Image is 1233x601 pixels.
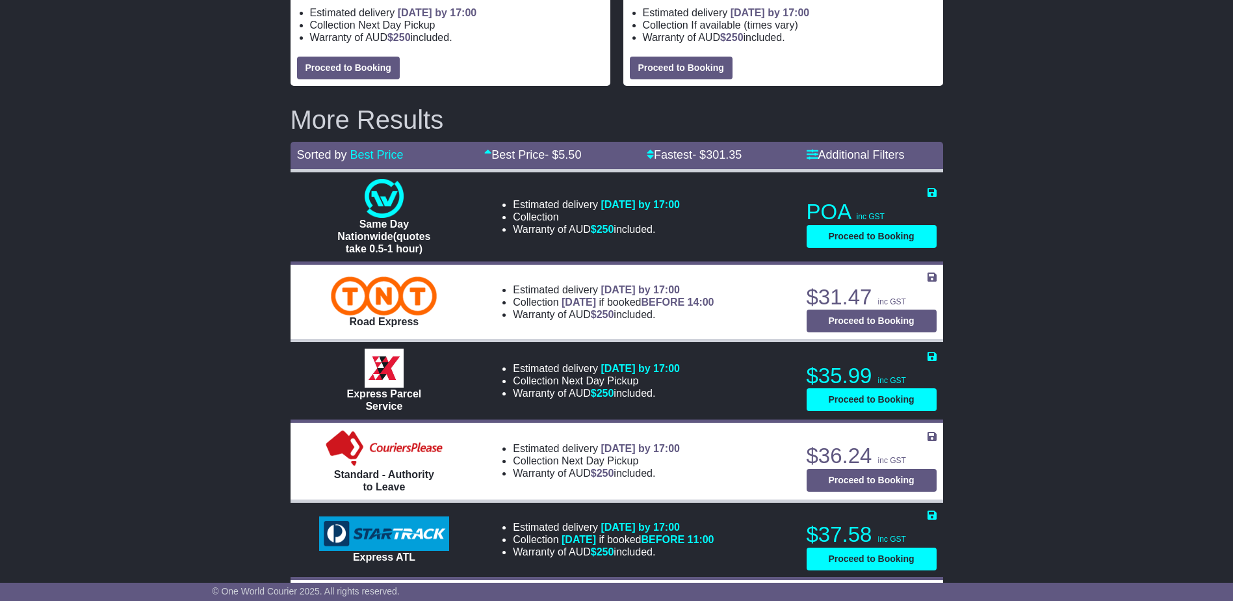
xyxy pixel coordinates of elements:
[807,148,905,161] a: Additional Filters
[358,20,435,31] span: Next Day Pickup
[562,455,638,466] span: Next Day Pickup
[641,297,684,308] span: BEFORE
[562,534,714,545] span: if booked
[398,7,477,18] span: [DATE] by 17:00
[297,57,400,79] button: Proceed to Booking
[513,362,680,375] li: Estimated delivery
[393,32,411,43] span: 250
[591,388,614,399] span: $
[291,105,943,134] h2: More Results
[601,522,680,533] span: [DATE] by 17:00
[297,148,347,161] span: Sorted by
[562,375,638,386] span: Next Day Pickup
[212,586,400,596] span: © One World Courier 2025. All rights reserved.
[323,429,446,468] img: Couriers Please: Standard - Authority to Leave
[310,19,604,31] li: Collection
[807,548,937,570] button: Proceed to Booking
[691,20,798,31] span: If available (times vary)
[513,533,714,546] li: Collection
[878,456,906,465] span: inc GST
[513,211,680,223] li: Collection
[558,148,581,161] span: 5.50
[591,468,614,479] span: $
[688,534,714,545] span: 11:00
[601,363,680,374] span: [DATE] by 17:00
[350,148,404,161] a: Best Price
[726,32,744,43] span: 250
[597,309,614,320] span: 250
[387,32,411,43] span: $
[857,212,885,221] span: inc GST
[513,521,714,533] li: Estimated delivery
[513,467,680,479] li: Warranty of AUD included.
[484,148,581,161] a: Best Price- $5.50
[692,148,742,161] span: - $
[513,284,714,296] li: Estimated delivery
[807,225,937,248] button: Proceed to Booking
[807,310,937,332] button: Proceed to Booking
[807,284,937,310] p: $31.47
[513,308,714,321] li: Warranty of AUD included.
[310,7,604,19] li: Estimated delivery
[807,199,937,225] p: POA
[365,349,404,388] img: Border Express: Express Parcel Service
[513,198,680,211] li: Estimated delivery
[601,199,680,210] span: [DATE] by 17:00
[807,363,937,389] p: $35.99
[334,469,434,492] span: Standard - Authority to Leave
[597,388,614,399] span: 250
[720,32,744,43] span: $
[545,148,581,161] span: - $
[353,552,415,563] span: Express ATL
[597,546,614,557] span: 250
[513,375,680,387] li: Collection
[591,309,614,320] span: $
[641,534,684,545] span: BEFORE
[643,31,937,44] li: Warranty of AUD included.
[601,443,680,454] span: [DATE] by 17:00
[807,388,937,411] button: Proceed to Booking
[731,7,810,18] span: [DATE] by 17:00
[597,224,614,235] span: 250
[643,19,937,31] li: Collection
[513,546,714,558] li: Warranty of AUD included.
[513,296,714,308] li: Collection
[878,535,906,544] span: inc GST
[597,468,614,479] span: 250
[601,284,680,295] span: [DATE] by 17:00
[643,7,937,19] li: Estimated delivery
[337,219,430,254] span: Same Day Nationwide(quotes take 0.5-1 hour)
[562,534,596,545] span: [DATE]
[513,455,680,467] li: Collection
[350,316,419,327] span: Road Express
[513,387,680,399] li: Warranty of AUD included.
[591,546,614,557] span: $
[513,442,680,455] li: Estimated delivery
[319,516,449,552] img: StarTrack: Express ATL
[630,57,733,79] button: Proceed to Booking
[310,31,604,44] li: Warranty of AUD included.
[878,376,906,385] span: inc GST
[591,224,614,235] span: $
[331,276,437,315] img: TNT Domestic: Road Express
[878,297,906,306] span: inc GST
[807,522,937,548] p: $37.58
[347,388,422,412] span: Express Parcel Service
[365,179,404,218] img: One World Courier: Same Day Nationwide(quotes take 0.5-1 hour)
[807,469,937,492] button: Proceed to Booking
[562,297,714,308] span: if booked
[807,443,937,469] p: $36.24
[562,297,596,308] span: [DATE]
[706,148,742,161] span: 301.35
[647,148,742,161] a: Fastest- $301.35
[513,223,680,235] li: Warranty of AUD included.
[688,297,714,308] span: 14:00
